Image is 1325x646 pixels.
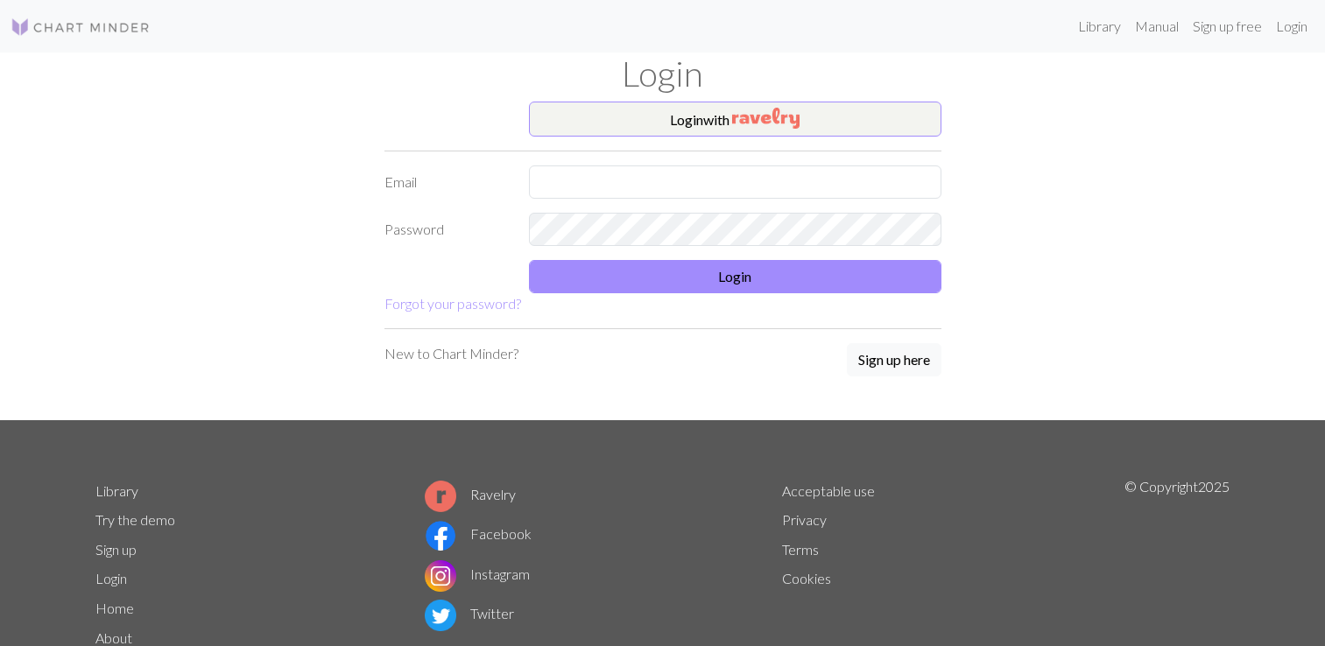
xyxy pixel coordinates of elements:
[425,565,530,582] a: Instagram
[847,343,941,376] button: Sign up here
[95,541,137,558] a: Sign up
[425,525,532,542] a: Facebook
[11,17,151,38] img: Logo
[425,486,516,502] a: Ravelry
[782,482,875,499] a: Acceptable use
[425,600,456,631] img: Twitter logo
[384,343,518,364] p: New to Chart Minder?
[95,511,175,528] a: Try the demo
[95,570,127,586] a: Login
[95,482,138,499] a: Library
[847,343,941,378] a: Sign up here
[95,600,134,616] a: Home
[1269,9,1314,44] a: Login
[732,108,800,129] img: Ravelry
[374,213,518,246] label: Password
[95,629,132,646] a: About
[1071,9,1128,44] a: Library
[425,560,456,592] img: Instagram logo
[425,481,456,512] img: Ravelry logo
[384,295,521,312] a: Forgot your password?
[85,53,1241,95] h1: Login
[529,260,941,293] button: Login
[1128,9,1186,44] a: Manual
[374,165,518,199] label: Email
[782,541,819,558] a: Terms
[782,570,831,586] a: Cookies
[425,605,514,621] a: Twitter
[1186,9,1269,44] a: Sign up free
[425,520,456,551] img: Facebook logo
[782,511,827,528] a: Privacy
[529,102,941,137] button: Loginwith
